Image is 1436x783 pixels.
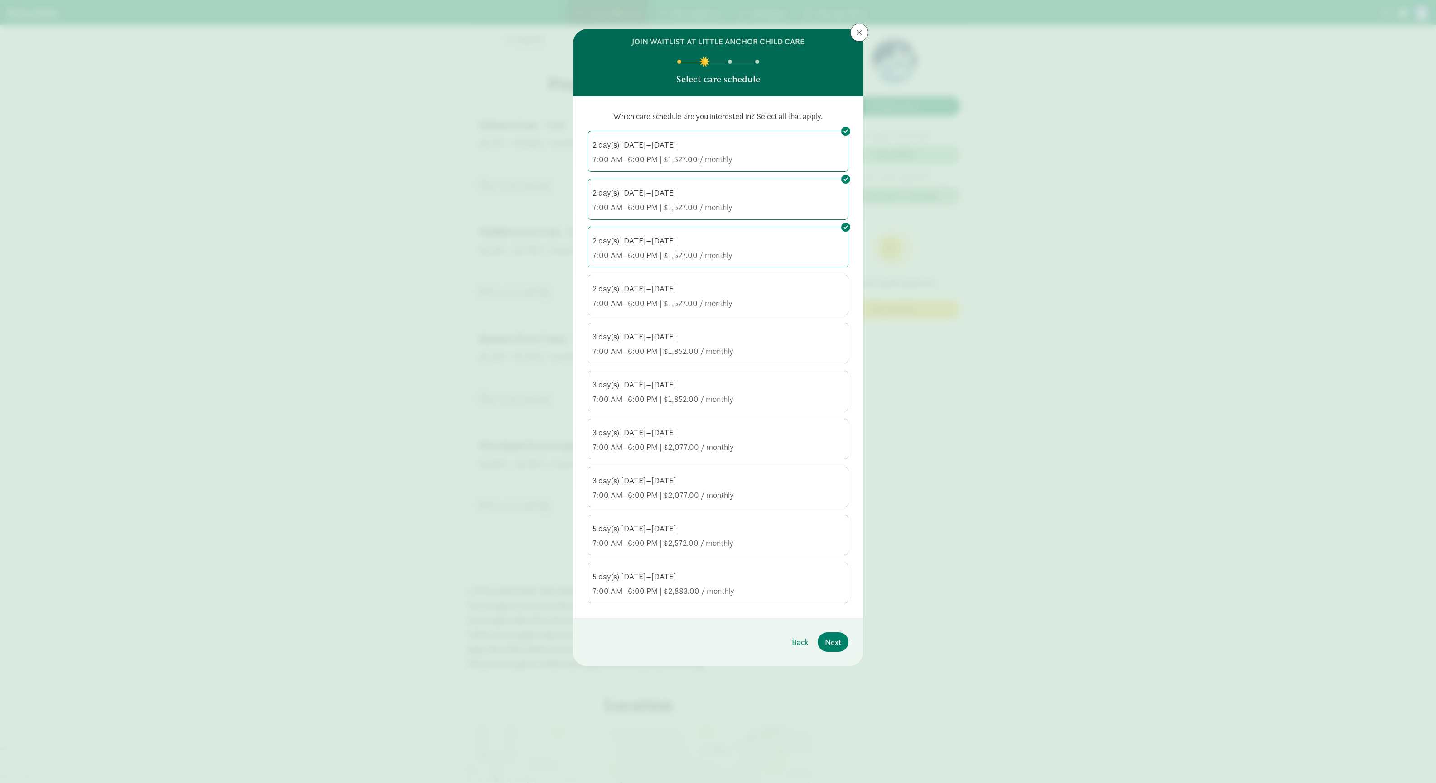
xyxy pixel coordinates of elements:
[632,36,805,47] h6: join waitlist at Little Anchor Child Care
[593,283,843,294] div: 2 day(s) [DATE]–[DATE]
[593,442,843,453] div: 7:00 AM–6:00 PM | $2,077.00 / monthly
[785,632,816,652] button: Back
[593,235,843,246] div: 2 day(s) [DATE]–[DATE]
[593,427,843,438] div: 3 day(s) [DATE]–[DATE]
[593,586,843,597] div: 7:00 AM–6:00 PM | $2,883.00 / monthly
[818,632,848,652] button: Next
[593,250,843,261] div: 7:00 AM–6:00 PM | $1,527.00 / monthly
[593,571,843,582] div: 5 day(s) [DATE]–[DATE]
[593,538,843,549] div: 7:00 AM–6:00 PM | $2,572.00 / monthly
[593,523,843,534] div: 5 day(s) [DATE]–[DATE]
[593,475,843,486] div: 3 day(s) [DATE]–[DATE]
[593,346,843,357] div: 7:00 AM–6:00 PM | $1,852.00 / monthly
[593,490,843,501] div: 7:00 AM–6:00 PM | $2,077.00 / monthly
[676,73,760,86] p: Select care schedule
[792,636,809,648] span: Back
[593,139,843,150] div: 2 day(s) [DATE]–[DATE]
[593,379,843,390] div: 3 day(s) [DATE]–[DATE]
[593,394,843,405] div: 7:00 AM–6:00 PM | $1,852.00 / monthly
[593,331,843,342] div: 3 day(s) [DATE]–[DATE]
[588,111,848,122] p: Which care schedule are you interested in? Select all that apply.
[593,187,843,198] div: 2 day(s) [DATE]–[DATE]
[593,298,843,309] div: 7:00 AM–6:00 PM | $1,527.00 / monthly
[593,154,843,165] div: 7:00 AM–6:00 PM | $1,527.00 / monthly
[593,202,843,213] div: 7:00 AM–6:00 PM | $1,527.00 / monthly
[825,636,841,648] span: Next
